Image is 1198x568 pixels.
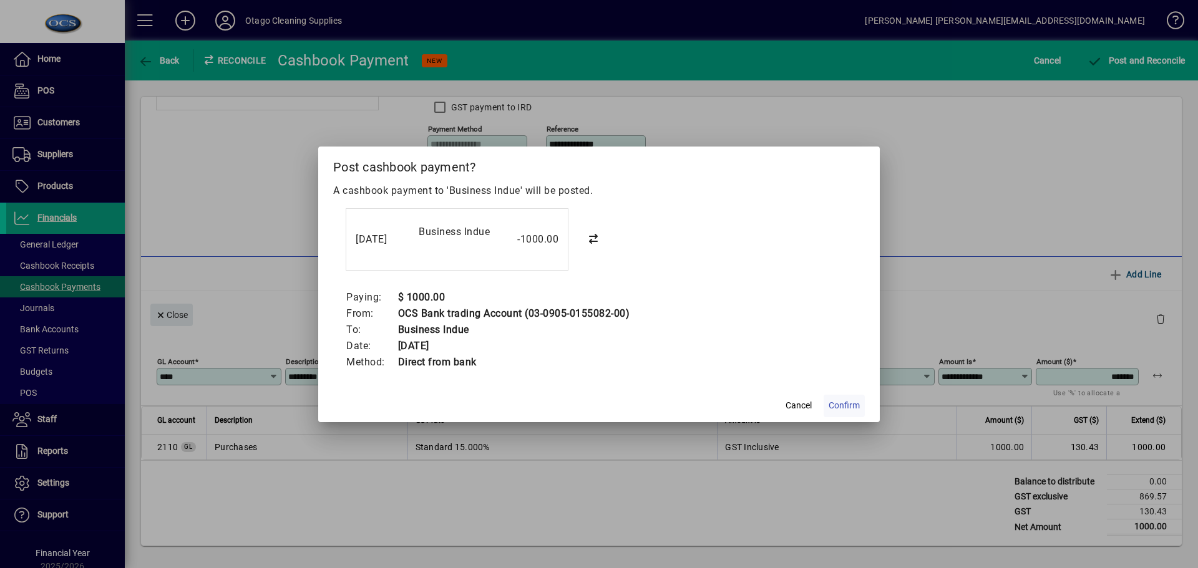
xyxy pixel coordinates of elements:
[829,399,860,412] span: Confirm
[346,322,397,338] td: To:
[397,354,630,370] td: Direct from bank
[333,183,865,198] p: A cashbook payment to 'Business Indue' will be posted.
[397,322,630,338] td: Business Indue
[786,399,812,412] span: Cancel
[824,395,865,417] button: Confirm
[346,354,397,370] td: Method:
[419,226,490,238] span: Business Indue
[356,232,406,247] div: [DATE]
[397,306,630,322] td: OCS Bank trading Account (03-0905-0155082-00)
[346,338,397,354] td: Date:
[397,338,630,354] td: [DATE]
[318,147,880,183] h2: Post cashbook payment?
[496,232,558,247] div: -1000.00
[397,289,630,306] td: $ 1000.00
[346,306,397,322] td: From:
[346,289,397,306] td: Paying:
[779,395,819,417] button: Cancel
